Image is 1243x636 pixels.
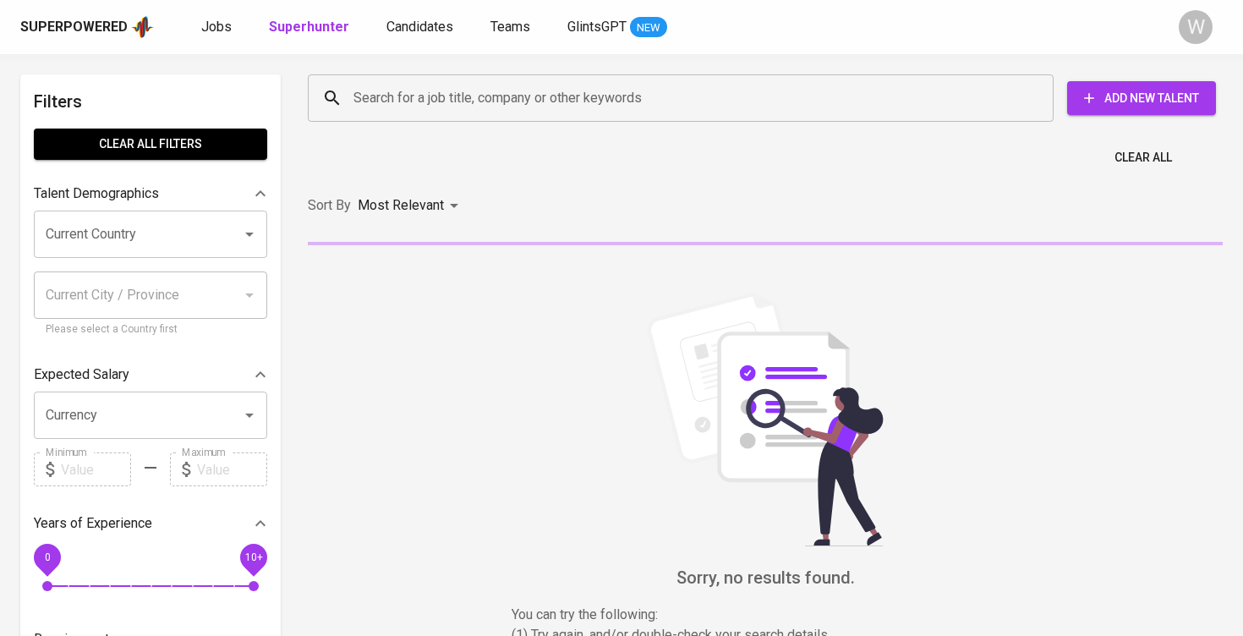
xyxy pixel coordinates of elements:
a: Jobs [201,17,235,38]
span: GlintsGPT [567,19,627,35]
div: Superpowered [20,18,128,37]
span: Candidates [386,19,453,35]
button: Open [238,222,261,246]
div: Talent Demographics [34,177,267,211]
p: Expected Salary [34,365,129,385]
a: Candidates [386,17,457,38]
span: Clear All filters [47,134,254,155]
span: 0 [44,551,50,563]
p: Talent Demographics [34,184,159,204]
button: Clear All [1108,142,1179,173]
a: Superpoweredapp logo [20,14,154,40]
a: Teams [490,17,534,38]
div: Expected Salary [34,358,267,392]
img: app logo [131,14,154,40]
span: Teams [490,19,530,35]
p: Years of Experience [34,513,152,534]
p: Please select a Country first [46,321,255,338]
span: NEW [630,19,667,36]
div: Most Relevant [358,190,464,222]
input: Value [61,452,131,486]
h6: Sorry, no results found. [308,564,1223,591]
a: Superhunter [269,17,353,38]
a: GlintsGPT NEW [567,17,667,38]
button: Clear All filters [34,129,267,160]
button: Open [238,403,261,427]
span: Clear All [1114,147,1172,168]
input: Value [197,452,267,486]
button: Add New Talent [1067,81,1216,115]
div: W [1179,10,1213,44]
b: Superhunter [269,19,349,35]
h6: Filters [34,88,267,115]
p: You can try the following : [512,605,1019,625]
span: Jobs [201,19,232,35]
div: Years of Experience [34,507,267,540]
span: Add New Talent [1081,88,1202,109]
img: file_searching.svg [638,293,892,546]
p: Sort By [308,195,351,216]
p: Most Relevant [358,195,444,216]
span: 10+ [244,551,262,563]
